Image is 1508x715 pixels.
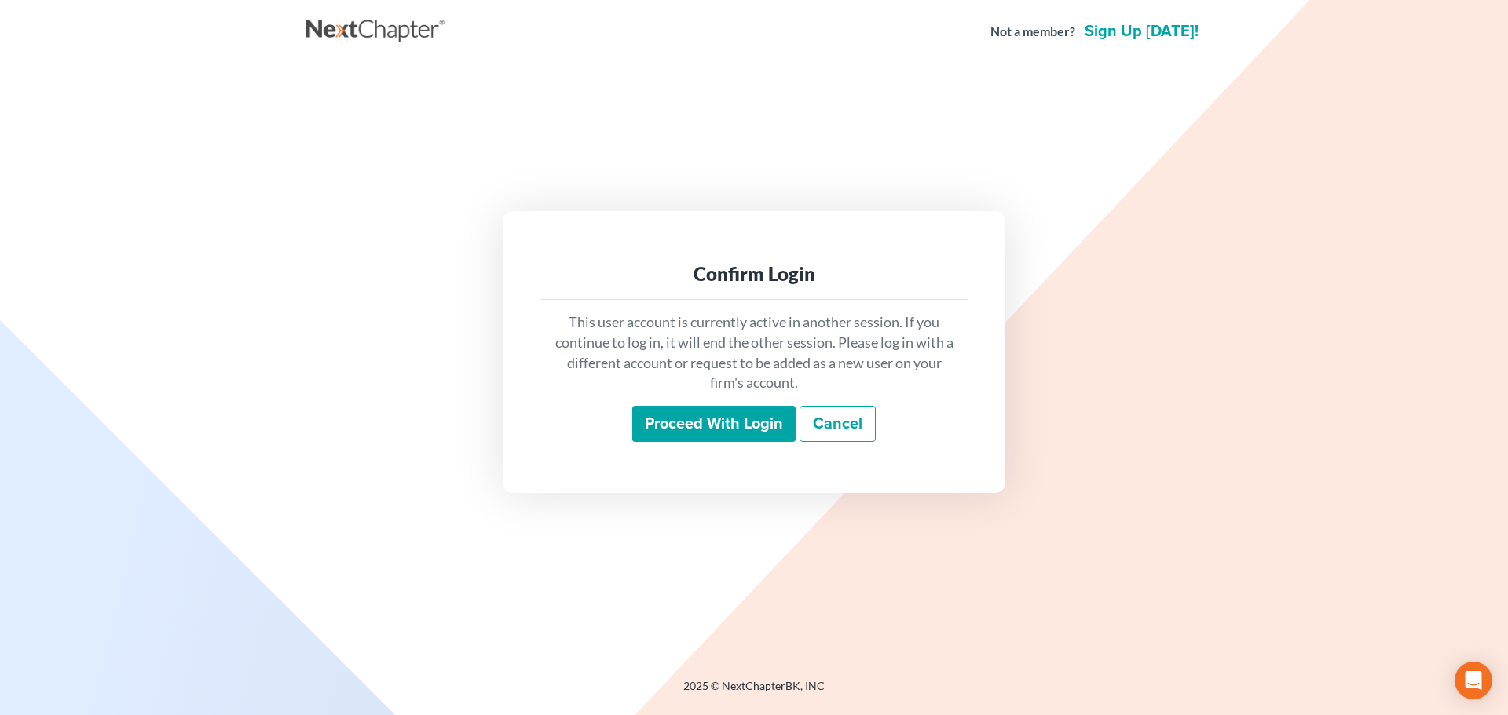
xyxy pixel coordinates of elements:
[1082,24,1202,39] a: Sign up [DATE]!
[990,23,1075,41] strong: Not a member?
[632,406,796,442] input: Proceed with login
[553,312,955,393] p: This user account is currently active in another session. If you continue to log in, it will end ...
[1455,662,1492,699] div: Open Intercom Messenger
[306,678,1202,706] div: 2025 © NextChapterBK, INC
[800,406,876,442] a: Cancel
[553,261,955,286] div: Confirm Login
